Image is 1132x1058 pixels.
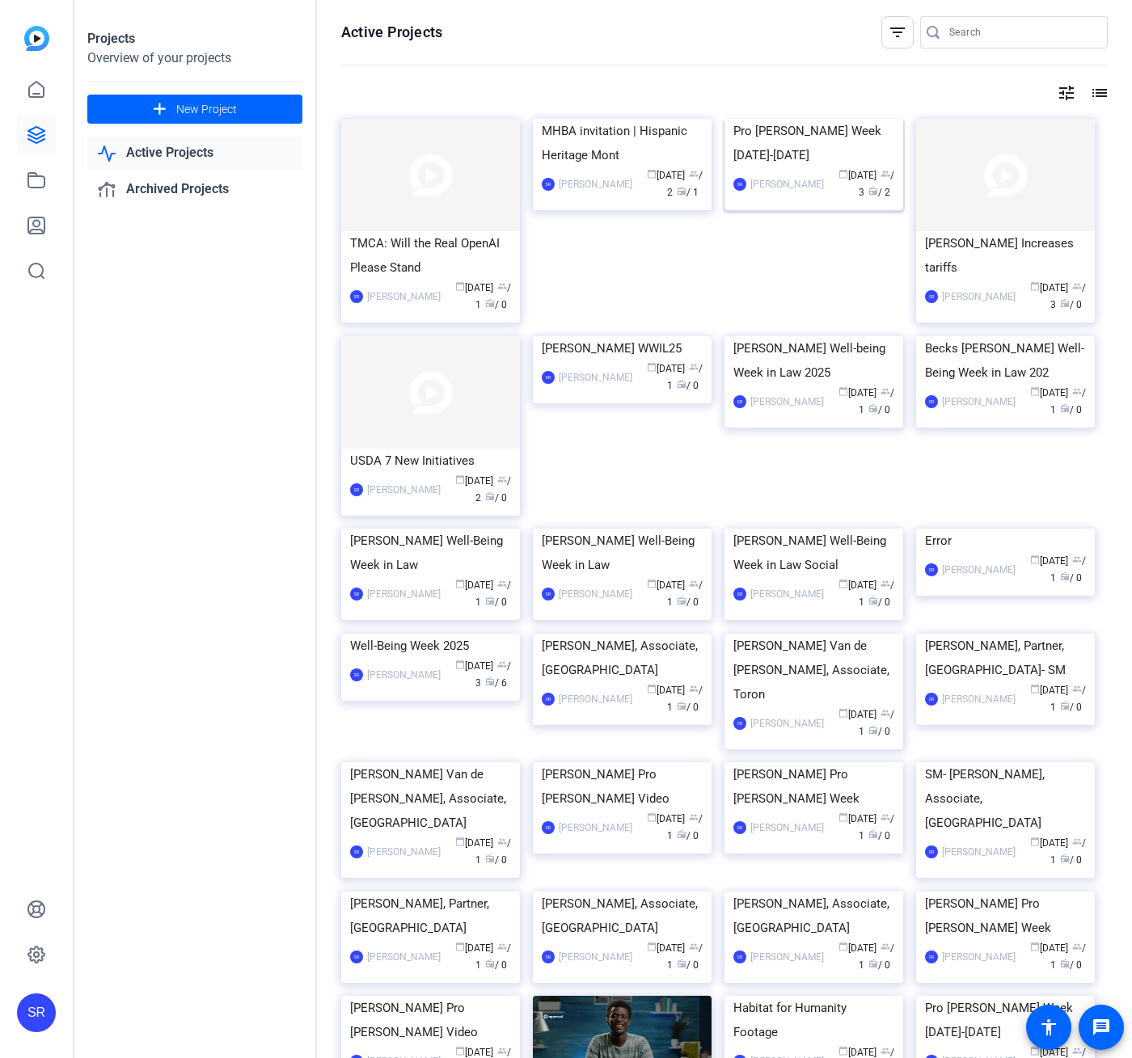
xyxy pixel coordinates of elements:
[485,298,495,308] span: radio
[542,336,703,360] div: [PERSON_NAME] WWIL25
[868,726,890,737] span: / 0
[1050,387,1086,415] span: / 1
[868,829,878,839] span: radio
[733,762,894,811] div: [PERSON_NAME] Pro [PERSON_NAME] Week
[542,892,703,940] div: [PERSON_NAME], Associate, [GEOGRAPHIC_DATA]
[647,812,657,822] span: calendar_today
[350,483,363,496] div: SR
[750,715,824,731] div: [PERSON_NAME]
[87,48,302,68] div: Overview of your projects
[17,993,56,1032] div: SR
[647,580,685,591] span: [DATE]
[859,942,894,971] span: / 1
[455,942,465,951] span: calendar_today
[341,23,442,42] h1: Active Projects
[1088,83,1108,103] mat-icon: list
[455,281,465,291] span: calendar_today
[677,959,686,968] span: radio
[888,23,907,42] mat-icon: filter_list
[497,660,507,669] span: group
[925,892,1086,940] div: [PERSON_NAME] Pro [PERSON_NAME] Week
[1072,684,1082,693] span: group
[677,701,686,710] span: radio
[1072,281,1082,291] span: group
[838,579,848,588] span: calendar_today
[455,942,493,954] span: [DATE]
[1030,684,1040,693] span: calendar_today
[485,959,495,968] span: radio
[559,176,632,192] div: [PERSON_NAME]
[1072,1046,1082,1056] span: group
[559,369,632,386] div: [PERSON_NAME]
[925,563,938,576] div: SR
[925,951,938,963] div: SR
[1057,83,1076,103] mat-icon: tune
[733,951,746,963] div: SR
[350,996,511,1044] div: [PERSON_NAME] Pro [PERSON_NAME] Video
[881,169,890,179] span: group
[350,845,363,858] div: SR
[925,336,1086,385] div: Becks [PERSON_NAME] Well-Being Week in Law 202
[1050,942,1086,971] span: / 1
[497,837,507,846] span: group
[868,596,878,605] span: radio
[838,170,876,181] span: [DATE]
[677,596,686,605] span: radio
[838,387,876,398] span: [DATE]
[455,660,493,672] span: [DATE]
[868,959,890,971] span: / 0
[942,289,1016,305] div: [PERSON_NAME]
[733,395,746,408] div: SR
[455,837,465,846] span: calendar_today
[87,95,302,124] button: New Project
[859,709,894,737] span: / 1
[750,394,824,410] div: [PERSON_NAME]
[677,186,686,196] span: radio
[647,813,685,824] span: [DATE]
[925,634,1086,682] div: [PERSON_NAME], Partner, [GEOGRAPHIC_DATA]- SM
[485,854,507,866] span: / 0
[350,449,511,473] div: USDA 7 New Initiatives
[1030,386,1040,396] span: calendar_today
[647,684,657,693] span: calendar_today
[925,693,938,706] div: SR
[949,23,1095,42] input: Search
[1060,701,1070,710] span: radio
[859,387,894,415] span: / 1
[1030,387,1068,398] span: [DATE]
[485,854,495,863] span: radio
[455,580,493,591] span: [DATE]
[1092,1018,1111,1037] mat-icon: message
[1030,837,1068,849] span: [DATE]
[838,942,848,951] span: calendar_today
[733,892,894,940] div: [PERSON_NAME], Associate, [GEOGRAPHIC_DATA]
[367,667,441,683] div: [PERSON_NAME]
[497,474,507,484] span: group
[1060,959,1082,971] span: / 0
[677,959,699,971] span: / 0
[868,596,890,608] span: / 0
[1039,1018,1058,1037] mat-icon: accessibility
[1072,837,1082,846] span: group
[750,586,824,602] div: [PERSON_NAME]
[647,579,657,588] span: calendar_today
[455,579,465,588] span: calendar_today
[559,586,632,602] div: [PERSON_NAME]
[559,820,632,836] div: [PERSON_NAME]
[497,281,507,291] span: group
[881,708,890,718] span: group
[1030,1046,1040,1056] span: calendar_today
[689,942,699,951] span: group
[942,562,1016,578] div: [PERSON_NAME]
[667,942,703,971] span: / 1
[733,996,894,1044] div: Habitat for Humanity Footage
[881,1046,890,1056] span: group
[733,634,894,706] div: [PERSON_NAME] Van de [PERSON_NAME], Associate, Toron
[733,717,746,730] div: SR
[868,186,878,196] span: radio
[87,137,302,170] a: Active Projects
[1060,854,1082,866] span: / 0
[485,596,507,608] span: / 0
[542,951,555,963] div: SR
[942,394,1016,410] div: [PERSON_NAME]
